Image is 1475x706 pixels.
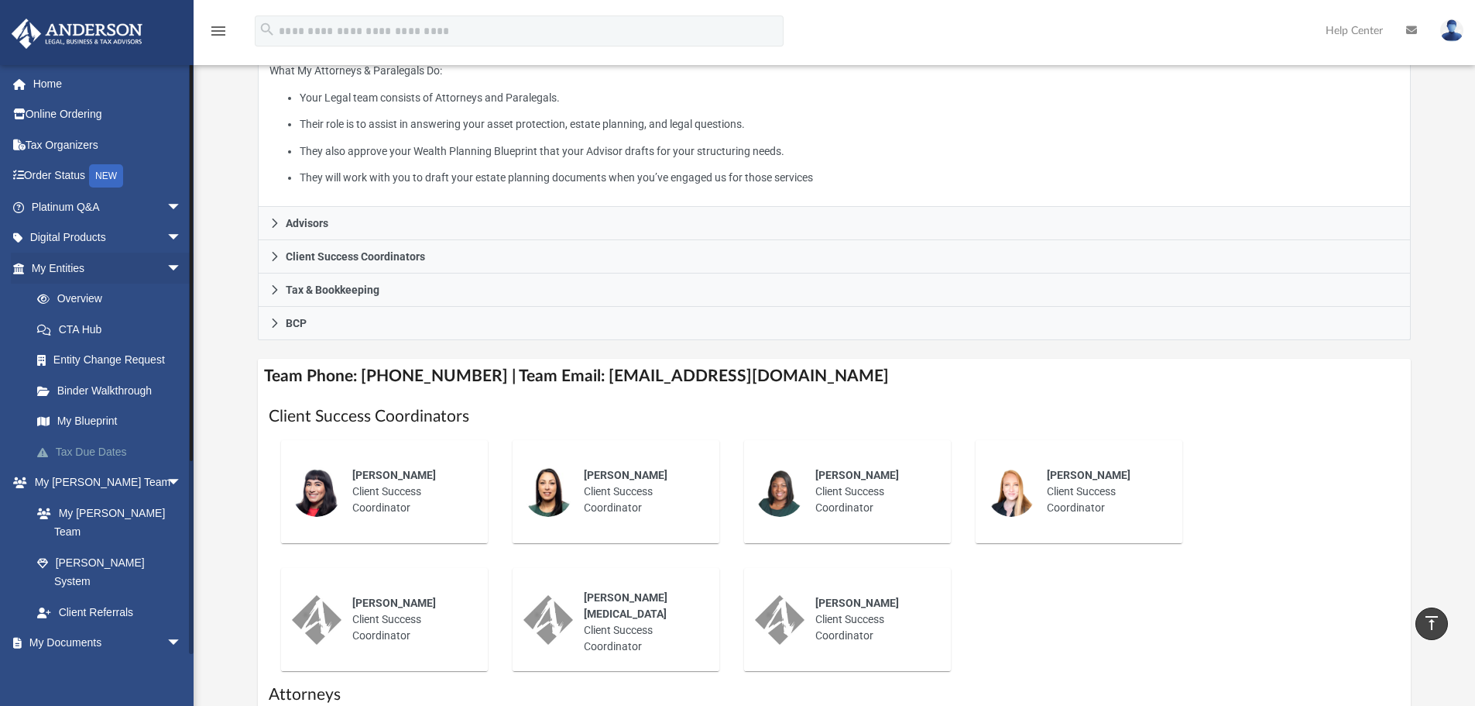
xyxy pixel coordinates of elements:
a: Entity Change Request [22,345,205,376]
div: Client Success Coordinator [573,456,708,527]
li: Your Legal team consists of Attorneys and Paralegals. [300,88,1399,108]
img: thumbnail [292,467,341,517]
a: Client Success Coordinators [258,240,1412,274]
a: BCP [258,307,1412,340]
img: thumbnail [986,467,1036,517]
a: My [PERSON_NAME] Team [22,498,190,547]
a: vertical_align_top [1415,608,1448,640]
span: Advisors [286,218,328,229]
a: Overview [22,284,205,315]
img: thumbnail [755,595,804,645]
li: Their role is to assist in answering your asset protection, estate planning, and legal questions. [300,115,1399,134]
span: [PERSON_NAME] [815,597,899,609]
i: search [259,21,276,38]
div: Client Success Coordinator [573,579,708,666]
a: Platinum Q&Aarrow_drop_down [11,191,205,222]
a: My Documentsarrow_drop_down [11,628,197,659]
span: arrow_drop_down [166,191,197,223]
a: Advisors [258,207,1412,240]
li: They will work with you to draft your estate planning documents when you’ve engaged us for those ... [300,168,1399,188]
a: [PERSON_NAME] System [22,547,197,597]
a: Tax Due Dates [22,436,205,467]
span: [PERSON_NAME] [815,469,899,481]
span: BCP [286,318,307,329]
div: Client Success Coordinator [1036,456,1171,527]
span: [PERSON_NAME] [584,469,667,481]
a: My Entitiesarrow_drop_down [11,253,205,284]
span: Client Success Coordinators [286,251,425,262]
img: thumbnail [755,467,804,517]
div: Attorneys & Paralegals [258,50,1412,208]
a: Digital Productsarrow_drop_down [11,222,205,253]
div: Client Success Coordinator [341,584,477,655]
li: They also approve your Wealth Planning Blueprint that your Advisor drafts for your structuring ne... [300,142,1399,161]
a: Order StatusNEW [11,160,205,192]
a: menu [209,29,228,40]
span: [PERSON_NAME] [352,469,436,481]
span: Tax & Bookkeeping [286,284,379,295]
p: What My Attorneys & Paralegals Do: [269,61,1400,188]
h4: Team Phone: [PHONE_NUMBER] | Team Email: [EMAIL_ADDRESS][DOMAIN_NAME] [258,359,1412,394]
a: CTA Hub [22,314,205,345]
a: Online Ordering [11,99,205,130]
div: NEW [89,164,123,188]
div: Client Success Coordinator [804,584,940,655]
i: menu [209,22,228,40]
span: arrow_drop_down [166,253,197,284]
img: thumbnail [523,595,573,645]
span: [PERSON_NAME][MEDICAL_DATA] [584,591,667,620]
i: vertical_align_top [1422,614,1441,632]
h1: Client Success Coordinators [269,405,1401,428]
div: Client Success Coordinator [341,456,477,527]
span: arrow_drop_down [166,467,197,499]
img: User Pic [1440,19,1463,42]
h1: Attorneys [269,684,1401,706]
a: Binder Walkthrough [22,375,205,406]
img: Anderson Advisors Platinum Portal [7,19,147,49]
a: Home [11,68,205,99]
a: My [PERSON_NAME] Teamarrow_drop_down [11,467,197,498]
a: My Blueprint [22,406,197,437]
span: arrow_drop_down [166,628,197,660]
span: [PERSON_NAME] [1047,469,1130,481]
img: thumbnail [523,467,573,517]
span: [PERSON_NAME] [352,597,436,609]
div: Client Success Coordinator [804,456,940,527]
img: thumbnail [292,595,341,645]
span: arrow_drop_down [166,222,197,254]
a: Tax Organizers [11,129,205,160]
a: Client Referrals [22,597,197,628]
a: Tax & Bookkeeping [258,274,1412,307]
